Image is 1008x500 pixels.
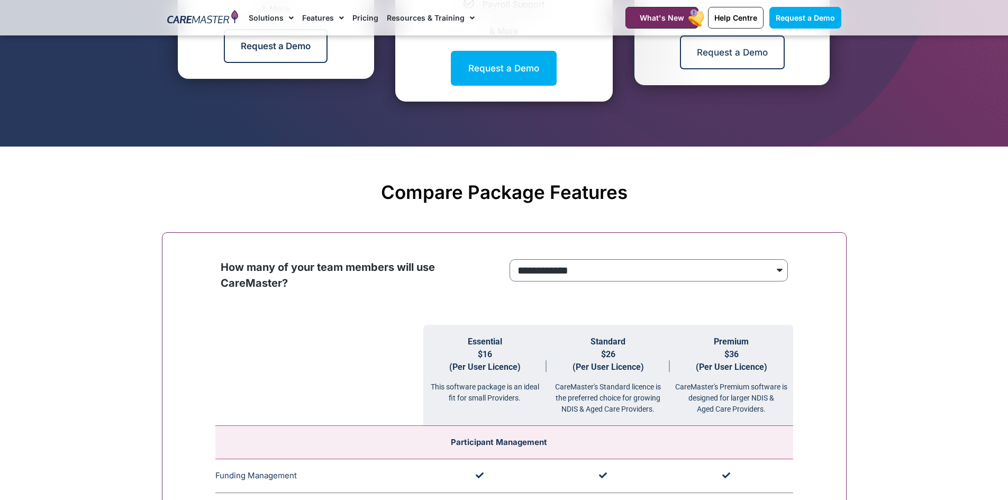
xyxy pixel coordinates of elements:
[215,459,423,493] td: Funding Management
[776,13,835,22] span: Request a Demo
[167,10,239,26] img: CareMaster Logo
[670,325,793,426] th: Premium
[451,51,557,86] a: Request a Demo
[670,374,793,415] div: CareMaster's Premium software is designed for larger NDIS & Aged Care Providers.
[451,437,547,447] span: Participant Management
[510,259,788,287] form: price Form radio
[696,349,767,372] span: $36 (Per User Licence)
[769,7,841,29] a: Request a Demo
[221,259,499,291] p: How many of your team members will use CareMaster?
[625,7,698,29] a: What's New
[714,13,757,22] span: Help Centre
[547,374,670,415] div: CareMaster's Standard licence is the preferred choice for growing NDIS & Aged Care Providers.
[708,7,764,29] a: Help Centre
[547,325,670,426] th: Standard
[640,13,684,22] span: What's New
[449,349,521,372] span: $16 (Per User Licence)
[224,29,328,63] a: Request a Demo
[167,181,841,203] h2: Compare Package Features
[680,35,785,69] a: Request a Demo
[573,349,644,372] span: $26 (Per User Licence)
[423,374,547,404] div: This software package is an ideal fit for small Providers.
[423,325,547,426] th: Essential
